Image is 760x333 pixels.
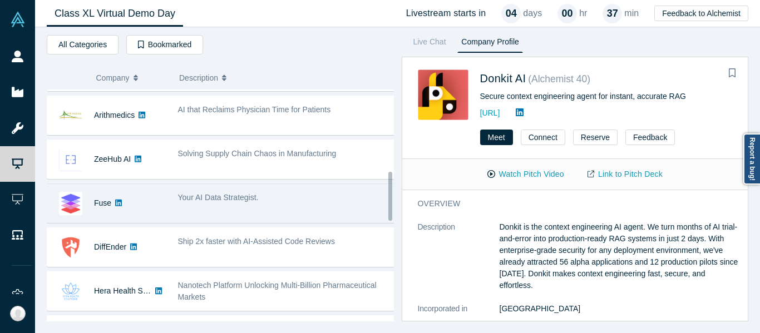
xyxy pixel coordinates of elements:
[10,306,26,321] img: Michelle Ann Chua's Account
[178,281,377,301] span: Nanotech Platform Unlocking Multi-Billion Pharmaceutical Markets
[96,66,130,90] span: Company
[557,4,577,23] div: 00
[480,91,733,102] div: Secure context engineering agent for instant, accurate RAG
[94,111,135,120] a: Arithmedics
[59,148,82,171] img: ZeeHub AI's Logo
[179,66,386,90] button: Description
[576,165,674,184] a: Link to Pitch Deck
[418,221,500,303] dt: Description
[480,72,526,85] a: Donkit AI
[603,4,622,23] div: 37
[743,133,760,185] a: Report a bug!
[94,242,126,251] a: DiffEnder
[624,7,639,20] p: min
[418,198,726,210] h3: overview
[59,104,82,127] img: Arithmedics's Logo
[94,155,131,163] a: ZeeHub AI
[59,192,82,215] img: Fuse's Logo
[47,35,119,54] button: All Categories
[418,303,500,326] dt: Incorporated in
[523,7,542,20] p: days
[457,35,522,53] a: Company Profile
[94,198,111,207] a: Fuse
[654,6,748,21] button: Feedback to Alchemist
[500,303,741,315] dd: [GEOGRAPHIC_DATA]
[521,130,565,145] button: Connect
[178,149,337,158] span: Solving Supply Chain Chaos in Manufacturing
[10,12,26,27] img: Alchemist Vault Logo
[179,66,218,90] span: Description
[94,286,170,295] a: Hera Health Solutions
[59,236,82,259] img: DiffEnder's Logo
[59,280,82,303] img: Hera Health Solutions's Logo
[178,193,259,202] span: Your AI Data Strategist.
[528,73,590,85] small: ( Alchemist 40 )
[501,4,521,23] div: 04
[625,130,675,145] button: Feedback
[418,69,468,120] img: Donkit AI's Logo
[409,35,450,53] a: Live Chat
[406,8,486,18] h4: Livestream starts in
[480,108,500,117] a: [URL]
[476,165,576,184] button: Watch Pitch Video
[500,221,741,291] p: Donkit is the context engineering AI agent. We turn months of AI trial-and-error into production-...
[579,7,587,20] p: hr
[126,35,203,54] button: Bookmarked
[573,130,618,145] button: Reserve
[47,1,183,27] a: Class XL Virtual Demo Day
[480,130,513,145] button: Meet
[96,66,168,90] button: Company
[178,237,335,246] span: Ship 2x faster with AI-Assisted Code Reviews
[724,66,740,81] button: Bookmark
[178,105,331,114] span: AI that Reclaims Physician Time for Patients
